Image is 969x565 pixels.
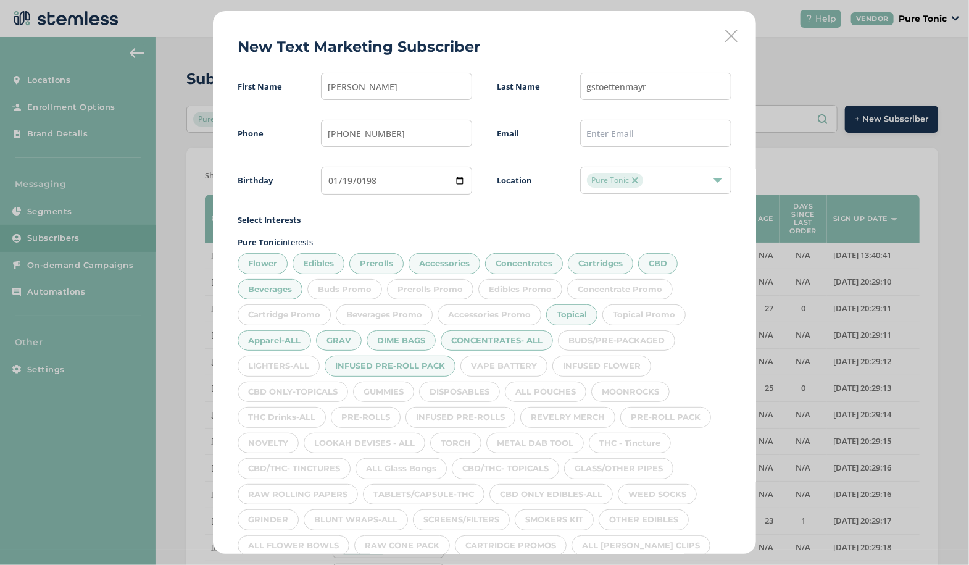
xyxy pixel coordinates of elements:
[238,509,299,530] div: GRINDER
[602,304,686,325] div: Topical Promo
[638,253,678,274] div: CBD
[238,330,311,351] div: Apparel-ALL
[353,382,414,403] div: GUMMIES
[293,253,344,274] div: Edibles
[419,382,500,403] div: DISPOSABLES
[572,535,710,556] div: ALL [PERSON_NAME] CLIPS
[409,253,480,274] div: Accessories
[354,535,450,556] div: RAW CONE PACK
[558,330,675,351] div: BUDS/PRE-PACKAGED
[413,509,510,530] div: SCREENS/FILTERS
[321,73,472,100] input: Enter First Name
[238,458,351,479] div: CBD/THC- TINCTURES
[405,407,515,428] div: INFUSED PRE-ROLLS
[430,433,481,454] div: TORCH
[367,330,436,351] div: DIME BAGS
[489,484,613,505] div: CBD ONLY EDIBLES-ALL
[238,236,281,248] strong: Pure Tonic
[497,128,565,140] label: Email
[587,173,643,188] span: Pure Tonic
[238,128,306,140] label: Phone
[520,407,615,428] div: REVELRY MERCH
[238,236,731,249] p: interests
[591,382,670,403] div: MOONROCKS
[238,433,299,454] div: NOVELTY
[589,433,671,454] div: THC - Tincture
[497,175,565,187] label: Location
[325,356,455,377] div: INFUSED PRE-ROLL PACK
[505,382,586,403] div: ALL POUCHES
[304,509,408,530] div: BLUNT WRAPS-ALL
[336,304,433,325] div: Beverages Promo
[460,356,547,377] div: VAPE BATTERY
[599,509,689,530] div: OTHER EDIBLES
[497,81,565,93] label: Last Name
[238,407,326,428] div: THC Drinks-ALL
[238,535,349,556] div: ALL FLOWER BOWLS
[238,304,331,325] div: Cartridge Promo
[907,506,969,565] iframe: Chat Widget
[356,458,447,479] div: ALL Glass Bongs
[564,458,673,479] div: GLASS/OTHER PIPES
[331,407,401,428] div: PRE-ROLLS
[321,167,472,195] input: mm / dd / yyyy
[485,253,563,274] div: Concentrates
[238,382,348,403] div: CBD ONLY-TOPICALS
[307,279,382,300] div: Buds Promo
[580,120,731,147] input: Enter Email
[238,356,320,377] div: LIGHTERS-ALL
[478,279,562,300] div: Edibles Promo
[580,73,731,100] input: Enter Last Name
[452,458,559,479] div: CBD/THC- TOPICALS
[387,279,473,300] div: Prerolls Promo
[304,433,425,454] div: LOOKAH DEVISES - ALL
[618,484,697,505] div: WEED SOCKS
[515,509,594,530] div: SMOKERS KIT
[238,214,731,227] label: Select Interests
[316,330,362,351] div: GRAV
[568,253,633,274] div: Cartridges
[238,253,288,274] div: Flower
[321,120,472,147] input: (XXX) XXX-XXXX
[238,175,306,187] label: Birthday
[632,177,638,183] img: icon-close-accent-8a337256.svg
[363,484,484,505] div: TABLETS/CAPSULE-THC
[620,407,711,428] div: PRE-ROLL PACK
[486,433,584,454] div: METAL DAB TOOL
[238,484,358,505] div: RAW ROLLING PAPERS
[552,356,651,377] div: INFUSED FLOWER
[455,535,567,556] div: CARTRIDGE PROMOS
[238,36,480,58] h2: New Text Marketing Subscriber
[567,279,673,300] div: Concentrate Promo
[238,81,306,93] label: First Name
[438,304,541,325] div: Accessories Promo
[441,330,553,351] div: CONCENTRATES- ALL
[349,253,404,274] div: Prerolls
[546,304,597,325] div: Topical
[238,279,302,300] div: Beverages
